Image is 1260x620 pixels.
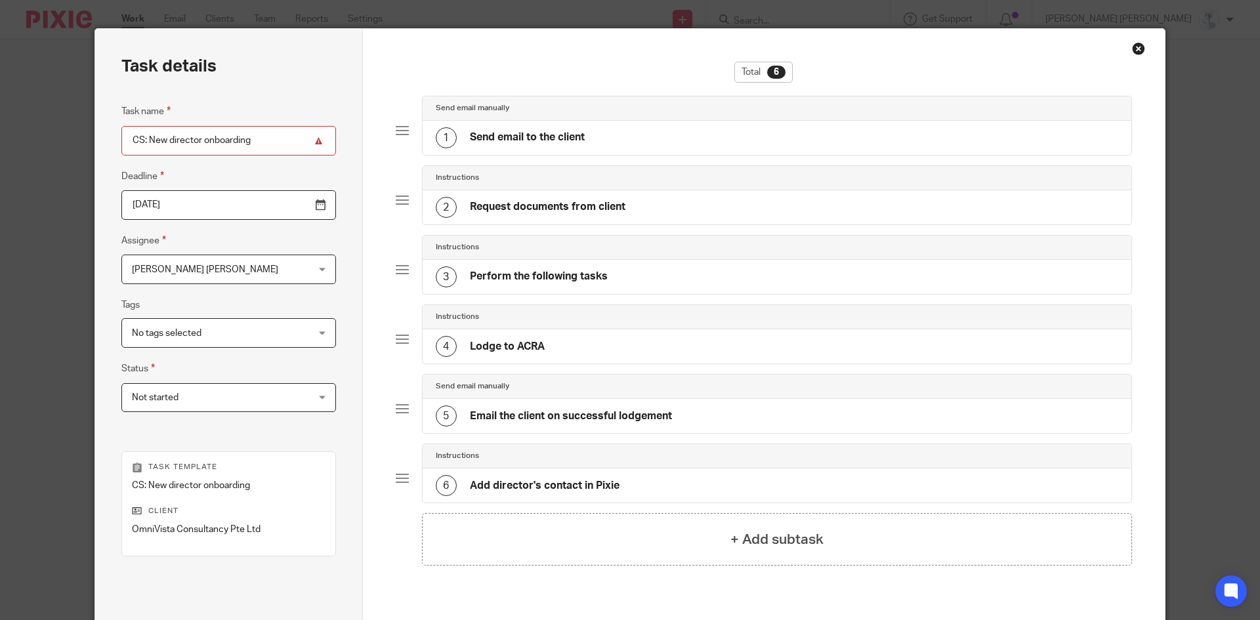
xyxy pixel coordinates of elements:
h4: Instructions [436,242,479,253]
label: Tags [121,299,140,312]
label: Deadline [121,169,164,184]
span: [PERSON_NAME] [PERSON_NAME] [132,265,278,274]
label: Assignee [121,233,166,248]
div: 1 [436,127,457,148]
h4: Instructions [436,173,479,183]
span: No tags selected [132,329,201,338]
h4: Instructions [436,312,479,322]
h4: Add director's contact in Pixie [470,479,619,493]
h4: Email the client on successful lodgement [470,409,672,423]
h2: Task details [121,55,217,77]
span: Not started [132,393,178,402]
h4: Perform the following tasks [470,270,608,283]
div: Total [734,62,793,83]
label: Status [121,361,155,376]
h4: Request documents from client [470,200,625,214]
h4: Send email to the client [470,131,585,144]
input: Task name [121,126,336,155]
label: Task name [121,104,171,119]
h4: + Add subtask [730,529,824,550]
h4: Lodge to ACRA [470,340,545,354]
div: Close this dialog window [1132,42,1145,55]
div: 4 [436,336,457,357]
p: CS: New director onboarding [132,479,325,492]
p: Client [132,506,325,516]
div: 5 [436,405,457,426]
div: 6 [767,66,786,79]
h4: Instructions [436,451,479,461]
div: 3 [436,266,457,287]
div: 6 [436,475,457,496]
input: Pick a date [121,190,336,220]
h4: Send email manually [436,381,509,392]
div: 2 [436,197,457,218]
h4: Send email manually [436,103,509,114]
p: Task template [132,462,325,472]
p: OmniVista Consultancy Pte Ltd [132,523,325,536]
